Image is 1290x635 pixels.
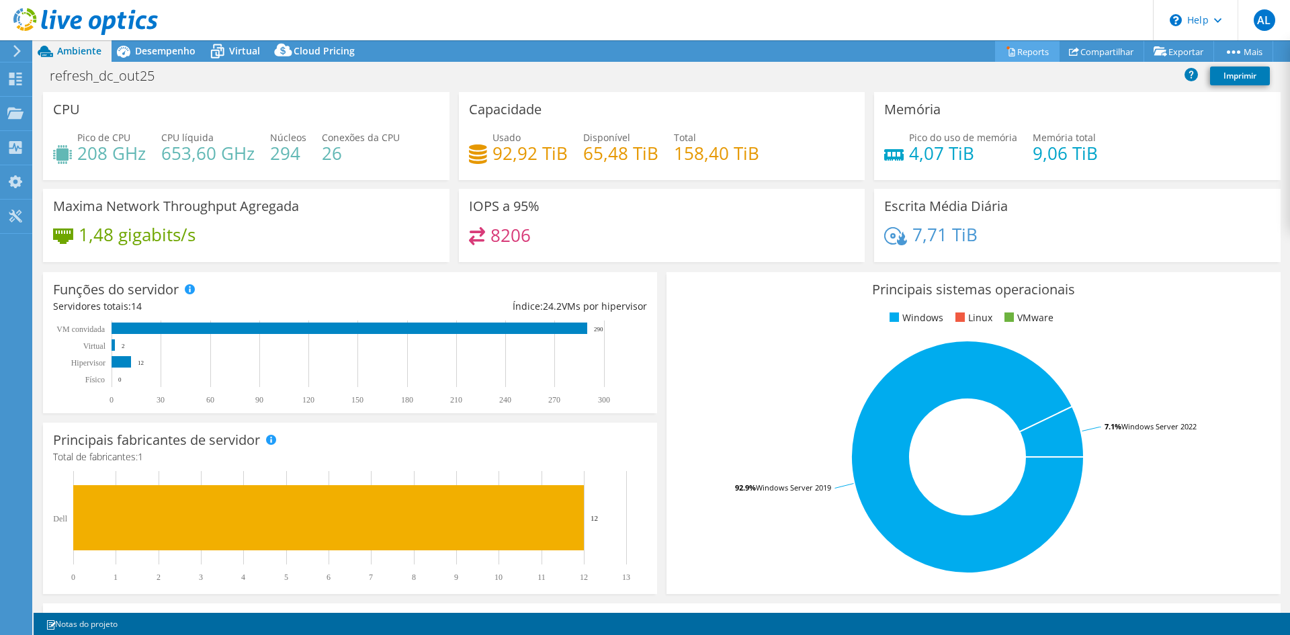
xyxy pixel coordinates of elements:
[53,450,647,464] h4: Total de fabricantes:
[77,146,146,161] h4: 208 GHz
[469,102,542,117] h3: Capacidade
[499,395,511,405] text: 240
[138,450,143,463] span: 1
[1210,67,1270,85] a: Imprimir
[53,282,179,297] h3: Funções do servidor
[53,199,299,214] h3: Maxima Network Throughput Agregada
[270,131,306,144] span: Núcleos
[79,227,196,242] h4: 1,48 gigabits/s
[114,573,118,582] text: 1
[85,375,105,384] tspan: Físico
[255,395,263,405] text: 90
[241,573,245,582] text: 4
[36,616,127,632] a: Notas do projeto
[71,358,105,368] text: Hipervisor
[1033,131,1096,144] span: Memória total
[450,395,462,405] text: 210
[1001,310,1053,325] li: VMware
[909,146,1017,161] h4: 4,07 TiB
[56,325,105,334] text: VM convidada
[454,573,458,582] text: 9
[1254,9,1275,31] span: AL
[583,146,658,161] h4: 65,48 TiB
[492,131,521,144] span: Usado
[138,359,144,366] text: 12
[594,326,603,333] text: 290
[83,341,106,351] text: Virtual
[322,146,400,161] h4: 26
[57,44,101,57] span: Ambiente
[77,131,130,144] span: Pico de CPU
[884,102,941,117] h3: Memória
[543,300,562,312] span: 24.2
[490,228,531,243] h4: 8206
[884,199,1008,214] h3: Escrita Média Diária
[677,282,1271,297] h3: Principais sistemas operacionais
[157,573,161,582] text: 2
[53,102,80,117] h3: CPU
[351,395,363,405] text: 150
[674,131,696,144] span: Total
[735,482,756,493] tspan: 92.9%
[122,343,125,349] text: 2
[912,227,978,242] h4: 7,71 TiB
[469,199,540,214] h3: IOPS a 95%
[591,514,598,522] text: 12
[302,395,314,405] text: 120
[294,44,355,57] span: Cloud Pricing
[369,573,373,582] text: 7
[206,395,214,405] text: 60
[886,310,943,325] li: Windows
[622,573,630,582] text: 13
[412,573,416,582] text: 8
[1170,14,1182,26] svg: \n
[53,433,260,448] h3: Principais fabricantes de servidor
[995,41,1060,62] a: Reports
[598,395,610,405] text: 300
[131,300,142,312] span: 14
[1105,421,1121,431] tspan: 7.1%
[548,395,560,405] text: 270
[756,482,831,493] tspan: Windows Server 2019
[229,44,260,57] span: Virtual
[1033,146,1098,161] h4: 9,06 TiB
[270,146,306,161] h4: 294
[1059,41,1144,62] a: Compartilhar
[1144,41,1214,62] a: Exportar
[1121,421,1197,431] tspan: Windows Server 2022
[71,573,75,582] text: 0
[322,131,400,144] span: Conexões da CPU
[1213,41,1273,62] a: Mais
[135,44,196,57] span: Desempenho
[44,69,175,83] h1: refresh_dc_out25
[492,146,568,161] h4: 92,92 TiB
[53,299,350,314] div: Servidores totais:
[161,131,214,144] span: CPU líquida
[118,376,122,383] text: 0
[952,310,992,325] li: Linux
[157,395,165,405] text: 30
[583,131,630,144] span: Disponível
[110,395,114,405] text: 0
[909,131,1017,144] span: Pico do uso de memória
[350,299,647,314] div: Índice: VMs por hipervisor
[161,146,255,161] h4: 653,60 GHz
[327,573,331,582] text: 6
[199,573,203,582] text: 3
[401,395,413,405] text: 180
[537,573,546,582] text: 11
[674,146,759,161] h4: 158,40 TiB
[580,573,588,582] text: 12
[284,573,288,582] text: 5
[53,514,67,523] text: Dell
[494,573,503,582] text: 10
